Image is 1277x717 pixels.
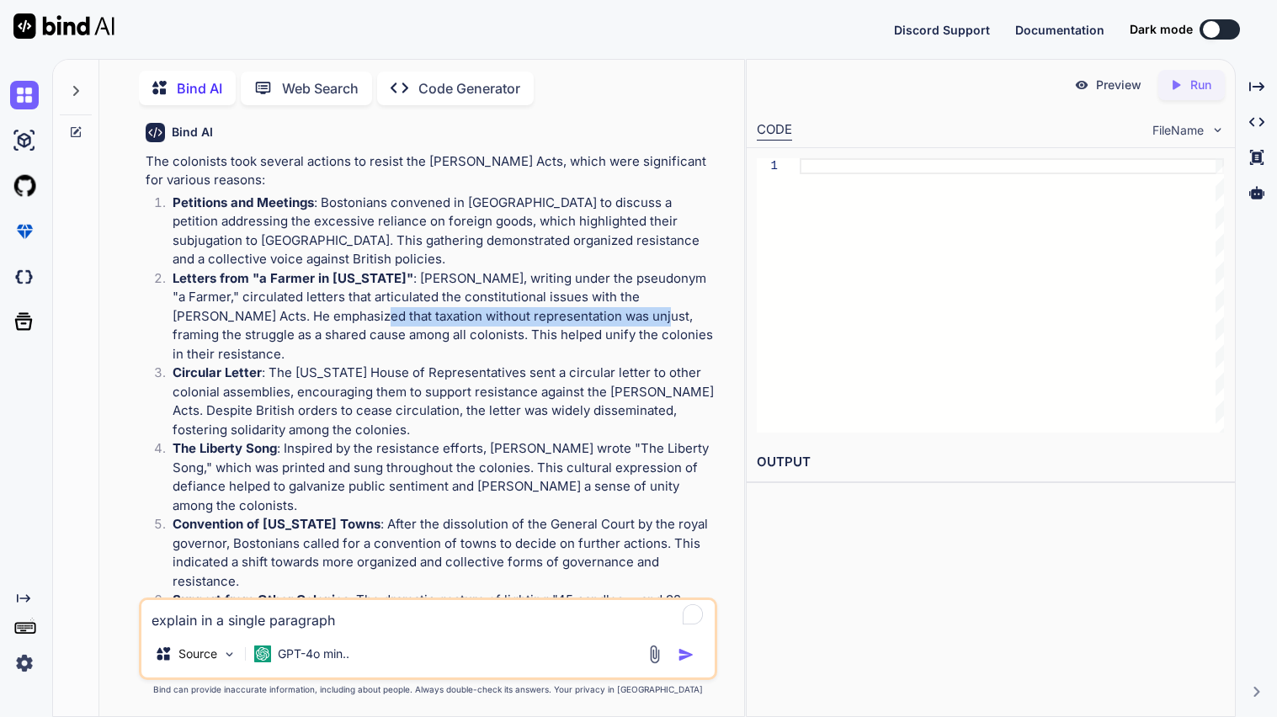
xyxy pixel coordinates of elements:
[173,364,714,439] p: : The [US_STATE] House of Representatives sent a circular letter to other colonial assemblies, en...
[173,194,714,269] p: : Bostonians convened in [GEOGRAPHIC_DATA] to discuss a petition addressing the excessive relianc...
[146,152,714,190] p: The colonists took several actions to resist the [PERSON_NAME] Acts, which were significant for v...
[178,645,217,662] p: Source
[1074,77,1089,93] img: preview
[173,591,714,667] p: : The dramatic gesture of lighting "45 candles ... and 92 glasses" in [GEOGRAPHIC_DATA], [US_STAT...
[757,158,778,174] div: 1
[1152,122,1204,139] span: FileName
[141,600,715,630] textarea: To enrich screen reader interactions, please activate Accessibility in Grammarly extension settings
[1015,21,1104,39] button: Documentation
[10,263,39,291] img: darkCloudIdeIcon
[173,516,380,532] strong: Convention of [US_STATE] Towns
[1210,123,1225,137] img: chevron down
[173,364,262,380] strong: Circular Letter
[173,440,277,456] strong: The Liberty Song
[747,443,1235,482] h2: OUTPUT
[282,78,359,98] p: Web Search
[678,646,694,663] img: icon
[757,120,792,141] div: CODE
[278,645,349,662] p: GPT-4o min..
[13,13,114,39] img: Bind AI
[173,439,714,515] p: : Inspired by the resistance efforts, [PERSON_NAME] wrote "The Liberty Song," which was printed a...
[1096,77,1141,93] p: Preview
[10,81,39,109] img: chat
[173,194,314,210] strong: Petitions and Meetings
[254,645,271,662] img: GPT-4o mini
[173,269,714,364] p: : [PERSON_NAME], writing under the pseudonym "a Farmer," circulated letters that articulated the ...
[10,172,39,200] img: githubLight
[10,126,39,155] img: ai-studio
[10,217,39,246] img: premium
[894,21,990,39] button: Discord Support
[645,645,664,664] img: attachment
[1130,21,1193,38] span: Dark mode
[1015,23,1104,37] span: Documentation
[1190,77,1211,93] p: Run
[418,78,520,98] p: Code Generator
[139,683,717,696] p: Bind can provide inaccurate information, including about people. Always double-check its answers....
[173,270,413,286] strong: Letters from "a Farmer in [US_STATE]"
[172,124,213,141] h6: Bind AI
[177,78,222,98] p: Bind AI
[173,515,714,591] p: : After the dissolution of the General Court by the royal governor, Bostonians called for a conve...
[10,649,39,677] img: settings
[173,592,349,608] strong: Support from Other Colonies
[222,647,237,661] img: Pick Models
[894,23,990,37] span: Discord Support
